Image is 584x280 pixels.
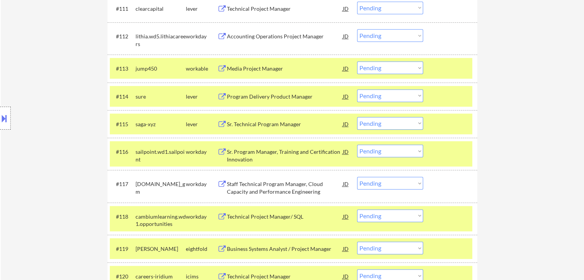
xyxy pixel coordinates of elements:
div: saga-xyz [136,120,186,128]
div: sailpoint.wd1.sailpoint [136,148,186,163]
div: Staff Technical Program Manager, Cloud Capacity and Performance Engineering [227,180,343,195]
div: [DOMAIN_NAME]_gm [136,180,186,195]
div: Program Delivery Product Manager [227,93,343,100]
div: Sr. Technical Program Manager [227,120,343,128]
div: JD [342,209,350,223]
div: JD [342,29,350,43]
div: JD [342,89,350,103]
div: Business Systems Analyst / Project Manager [227,245,343,253]
div: JD [342,117,350,131]
div: Accounting Operations Project Manager [227,33,343,40]
div: lever [186,93,217,100]
div: lever [186,5,217,13]
div: #112 [116,33,129,40]
div: workday [186,148,217,156]
div: JD [342,61,350,75]
div: eightfold [186,245,217,253]
div: workday [186,213,217,221]
div: lithia.wd5.lithiacareers [136,33,186,48]
div: Media Project Manager [227,65,343,72]
div: #119 [116,245,129,253]
div: workday [186,180,217,188]
div: Technical Project Manager [227,5,343,13]
div: jump450 [136,65,186,72]
div: [PERSON_NAME] [136,245,186,253]
div: Technical Project Manager/ SQL [227,213,343,221]
div: JD [342,145,350,158]
div: sure [136,93,186,100]
div: #118 [116,213,129,221]
div: workable [186,65,217,72]
div: workday [186,33,217,40]
div: JD [342,177,350,191]
div: lever [186,120,217,128]
div: Sr. Program Manager, Training and Certification Innovation [227,148,343,163]
div: clearcapital [136,5,186,13]
div: #111 [116,5,129,13]
div: JD [342,2,350,15]
div: JD [342,242,350,255]
div: cambiumlearning.wd1.opportunities [136,213,186,228]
